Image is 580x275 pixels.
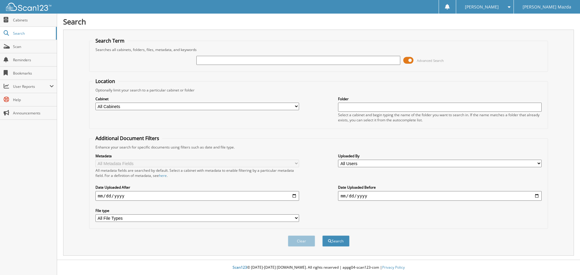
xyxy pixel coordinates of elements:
[159,173,167,178] a: here
[338,96,542,101] label: Folder
[523,5,571,9] span: [PERSON_NAME] Mazda
[465,5,499,9] span: [PERSON_NAME]
[382,265,405,270] a: Privacy Policy
[13,71,54,76] span: Bookmarks
[417,58,444,63] span: Advanced Search
[95,191,299,201] input: start
[95,168,299,178] div: All metadata fields are searched by default. Select a cabinet with metadata to enable filtering b...
[13,44,54,49] span: Scan
[13,31,53,36] span: Search
[288,235,315,247] button: Clear
[92,145,545,150] div: Enhance your search for specific documents using filters such as date and file type.
[338,191,542,201] input: end
[6,3,51,11] img: scan123-logo-white.svg
[13,57,54,62] span: Reminders
[92,78,118,85] legend: Location
[13,97,54,102] span: Help
[338,185,542,190] label: Date Uploaded Before
[338,153,542,158] label: Uploaded By
[338,112,542,123] div: Select a cabinet and begin typing the name of the folder you want to search in. If the name match...
[63,17,574,27] h1: Search
[13,110,54,116] span: Announcements
[57,260,580,275] div: © [DATE]-[DATE] [DOMAIN_NAME]. All rights reserved | appg04-scan123-com |
[95,96,299,101] label: Cabinet
[95,208,299,213] label: File type
[92,47,545,52] div: Searches all cabinets, folders, files, metadata, and keywords
[92,88,545,93] div: Optionally limit your search to a particular cabinet or folder
[92,37,127,44] legend: Search Term
[92,135,162,142] legend: Additional Document Filters
[13,18,54,23] span: Cabinets
[95,185,299,190] label: Date Uploaded After
[233,265,247,270] span: Scan123
[95,153,299,158] label: Metadata
[13,84,50,89] span: User Reports
[322,235,350,247] button: Search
